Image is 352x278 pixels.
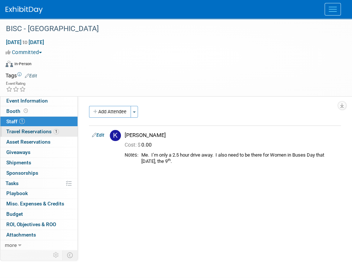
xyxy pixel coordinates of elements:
td: Toggle Event Tabs [63,250,78,260]
span: Shipments [6,160,31,165]
span: [DATE] [DATE] [6,39,45,46]
a: Event Information [0,96,78,106]
button: Committed [6,48,45,56]
a: Attachments [0,230,78,240]
span: Booth not reserved yet [22,108,29,114]
a: Tasks [0,178,78,188]
span: Attachments [6,232,36,238]
button: Menu [325,3,341,16]
a: Booth [0,106,78,116]
a: Edit [92,133,104,138]
div: In-Person [14,61,32,67]
a: Playbook [0,188,78,198]
span: to [22,39,29,45]
span: 0.00 [125,142,155,148]
a: Budget [0,209,78,219]
div: BISC - [GEOGRAPHIC_DATA] [3,22,337,36]
a: Shipments [0,158,78,168]
a: Giveaways [0,147,78,157]
img: ExhibitDay [6,6,43,14]
div: [PERSON_NAME] [125,132,338,139]
div: Me. I’m only a 2.5 hour drive away. I also need to be there for Women in Buses Day that [DATE], t... [141,152,338,164]
a: Sponsorships [0,168,78,178]
a: Edit [25,73,37,78]
span: Playbook [6,190,28,196]
button: Add Attendee [89,106,131,118]
span: Tasks [6,180,19,186]
a: more [0,240,78,250]
span: Event Information [6,98,48,104]
span: Budget [6,211,23,217]
div: Notes: [125,152,138,158]
span: Travel Reservations [6,128,59,134]
span: Booth [6,108,29,114]
a: Staff1 [0,117,78,127]
span: Sponsorships [6,170,38,176]
span: 1 [19,118,25,124]
img: K.jpg [110,130,121,141]
span: 1 [53,129,59,134]
a: Asset Reservations [0,137,78,147]
div: Event Rating [6,82,26,86]
span: Giveaways [6,149,30,155]
sup: th [168,158,171,162]
span: more [5,242,17,248]
td: Personalize Event Tab Strip [50,250,63,260]
span: Misc. Expenses & Credits [6,201,64,207]
a: Misc. Expenses & Credits [0,199,78,209]
img: Format-Inperson.png [6,61,13,67]
a: ROI, Objectives & ROO [0,220,78,230]
a: Travel Reservations1 [0,127,78,137]
span: Cost: $ [125,142,141,148]
span: Staff [6,118,25,124]
td: Tags [6,72,37,79]
span: ROI, Objectives & ROO [6,221,56,227]
span: Asset Reservations [6,139,50,145]
div: Event Format [6,60,343,71]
